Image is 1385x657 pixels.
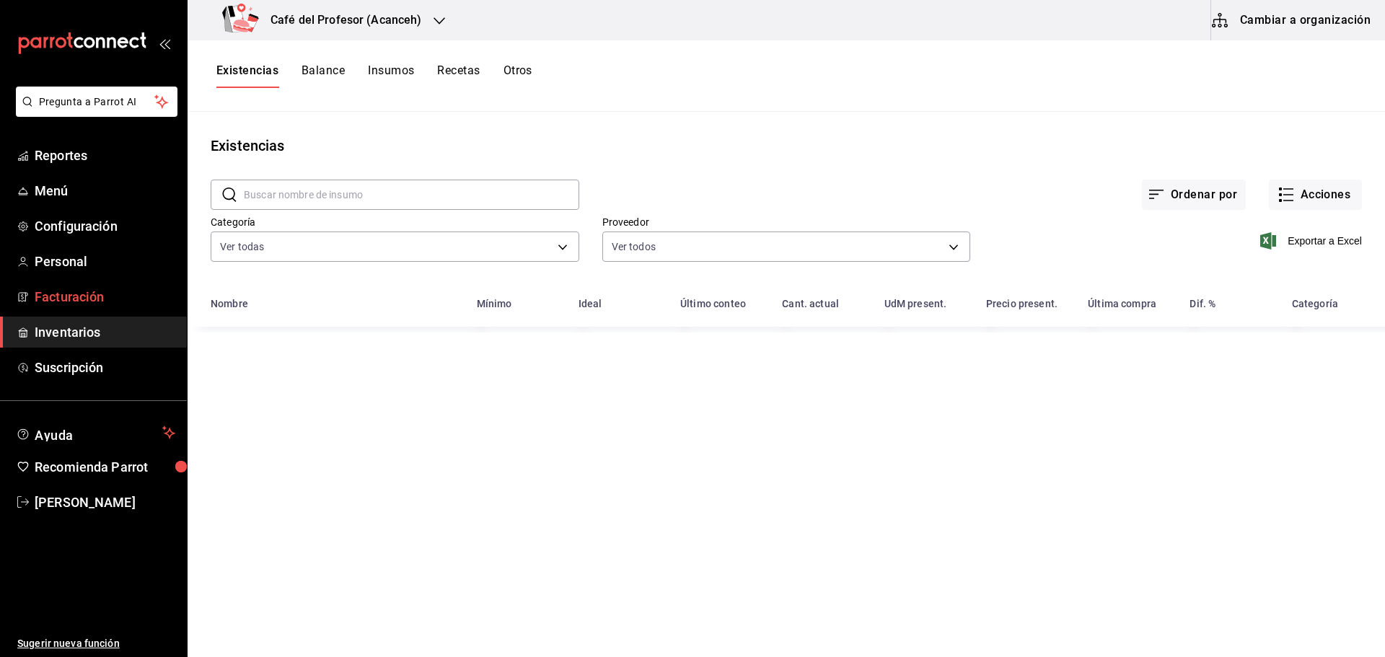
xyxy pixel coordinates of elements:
[39,94,155,110] span: Pregunta a Parrot AI
[602,217,971,227] label: Proveedor
[35,493,175,512] span: [PERSON_NAME]
[1263,232,1362,250] button: Exportar a Excel
[884,298,947,309] div: UdM present.
[16,87,177,117] button: Pregunta a Parrot AI
[17,636,175,651] span: Sugerir nueva función
[216,63,532,88] div: navigation tabs
[612,239,656,254] span: Ver todos
[35,287,175,307] span: Facturación
[986,298,1058,309] div: Precio present.
[211,217,579,227] label: Categoría
[211,135,284,156] div: Existencias
[504,63,532,88] button: Otros
[35,424,157,441] span: Ayuda
[1190,298,1215,309] div: Dif. %
[35,216,175,236] span: Configuración
[437,63,480,88] button: Recetas
[35,146,175,165] span: Reportes
[35,322,175,342] span: Inventarios
[368,63,414,88] button: Insumos
[244,180,579,209] input: Buscar nombre de insumo
[302,63,345,88] button: Balance
[35,457,175,477] span: Recomienda Parrot
[1292,298,1338,309] div: Categoría
[1088,298,1156,309] div: Última compra
[220,239,264,254] span: Ver todas
[159,38,170,49] button: open_drawer_menu
[1269,180,1362,210] button: Acciones
[35,181,175,200] span: Menú
[1142,180,1246,210] button: Ordenar por
[35,252,175,271] span: Personal
[259,12,422,29] h3: Café del Profesor (Acanceh)
[579,298,602,309] div: Ideal
[782,298,839,309] div: Cant. actual
[10,105,177,120] a: Pregunta a Parrot AI
[216,63,278,88] button: Existencias
[680,298,746,309] div: Último conteo
[211,298,248,309] div: Nombre
[477,298,512,309] div: Mínimo
[35,358,175,377] span: Suscripción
